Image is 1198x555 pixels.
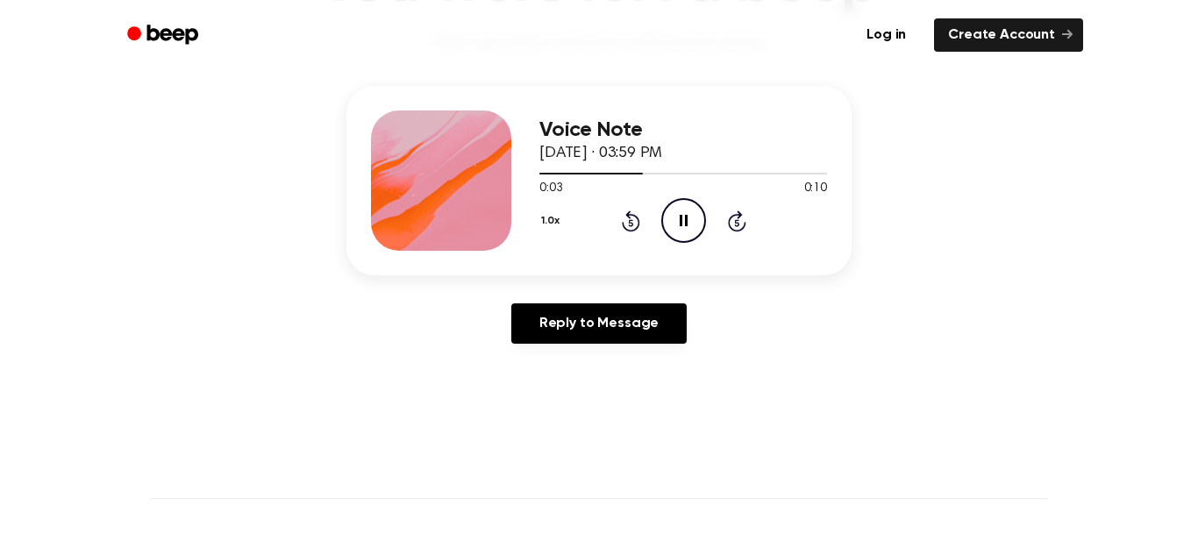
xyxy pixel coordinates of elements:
a: Beep [115,18,214,53]
h3: Voice Note [539,118,827,142]
span: 0:10 [804,180,827,198]
a: Create Account [934,18,1083,52]
a: Log in [849,15,923,55]
button: 1.0x [539,206,566,236]
span: [DATE] · 03:59 PM [539,146,662,161]
span: 0:03 [539,180,562,198]
a: Reply to Message [511,303,687,344]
